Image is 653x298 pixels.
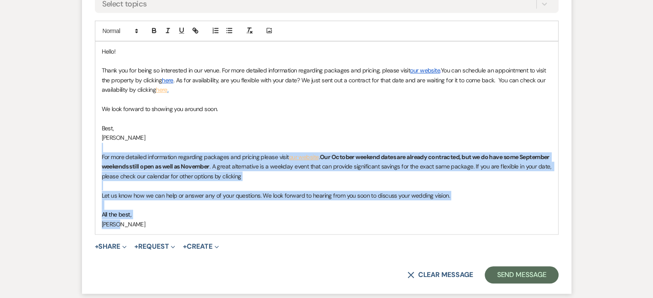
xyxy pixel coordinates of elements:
[95,243,127,250] button: Share
[134,243,138,250] span: +
[134,243,175,250] button: Request
[102,152,552,181] p: For more detailed information regarding packages and pricing please visit . . A great alternative...
[102,153,551,170] strong: Our October weekend dates are already contracted, but we do have some September weekends still op...
[183,243,219,250] button: Create
[162,76,173,84] a: here
[289,153,319,161] a: our website
[183,243,187,250] span: +
[95,243,99,250] span: +
[102,211,132,218] span: All the best,
[407,271,473,278] button: Clear message
[102,191,552,200] p: Let us know how we can help or answer any of your questions. We look forward to hearing from you ...
[102,220,552,229] p: [PERSON_NAME]
[102,66,552,94] p: Thank you for being so interested in our venue. For more detailed information regarding packages ...
[102,47,552,56] p: Hello!
[102,133,552,142] p: [PERSON_NAME]
[167,86,168,93] a: .
[156,86,167,93] a: here
[410,66,440,74] a: our website
[102,123,552,133] p: Best,
[485,266,558,283] button: Send Message
[102,104,552,114] p: We look forward to showing you around soon.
